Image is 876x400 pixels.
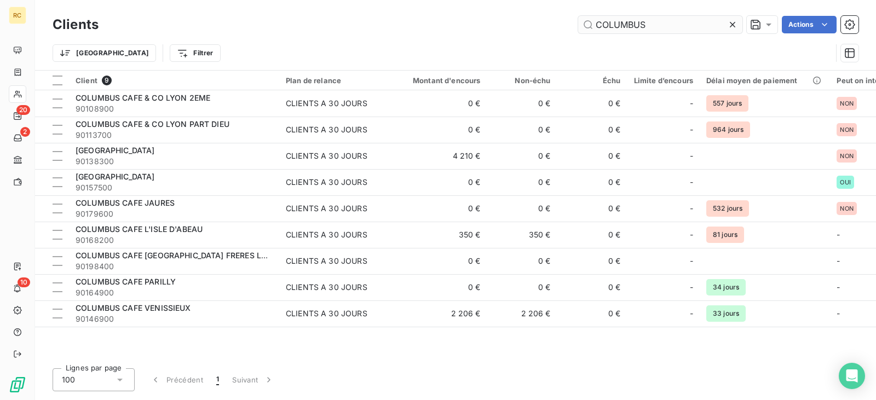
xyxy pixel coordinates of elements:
span: - [690,98,693,109]
span: - [690,150,693,161]
span: - [837,256,840,265]
td: 0 € [557,117,627,143]
td: 0 € [487,90,557,117]
div: CLIENTS A 30 JOURS [286,124,367,135]
span: 90164900 [76,287,273,298]
td: 0 € [393,90,487,117]
td: 0 € [487,169,557,195]
div: Échu [564,76,621,85]
span: NON [840,153,853,159]
span: 9 [102,76,112,85]
td: 0 € [557,195,627,222]
span: - [690,229,693,240]
div: Montant d'encours [400,76,481,85]
span: 90138300 [76,156,273,167]
td: 0 € [557,274,627,300]
td: 0 € [487,117,557,143]
span: COLUMBUS CAFE & CO LYON 2EME [76,93,210,102]
td: 0 € [393,248,487,274]
div: RC [9,7,26,24]
td: 0 € [557,169,627,195]
td: 0 € [393,195,487,222]
span: 964 jours [706,121,750,138]
span: NON [840,205,853,212]
span: - [837,309,840,318]
div: CLIENTS A 30 JOURS [286,150,367,161]
span: Client [76,76,97,85]
div: CLIENTS A 30 JOURS [286,308,367,319]
div: Non-échu [494,76,551,85]
span: COLUMBUS CAFE PARILLY [76,277,176,286]
button: 1 [210,368,226,391]
span: 10 [18,277,30,287]
span: - [690,256,693,266]
span: - [837,282,840,292]
span: - [690,282,693,293]
button: Précédent [143,368,210,391]
span: COLUMBUS CAFE L'ISLE D'ABEAU [76,224,203,234]
span: - [837,230,840,239]
td: 2 206 € [487,300,557,327]
td: 350 € [393,222,487,248]
span: NON [840,100,853,107]
td: 2 206 € [393,300,487,327]
div: CLIENTS A 30 JOURS [286,177,367,188]
td: 0 € [487,143,557,169]
td: 0 € [557,222,627,248]
span: 532 jours [706,200,749,217]
td: 0 € [487,195,557,222]
div: Délai moyen de paiement [706,76,823,85]
span: 34 jours [706,279,746,295]
div: CLIENTS A 30 JOURS [286,256,367,266]
td: 0 € [557,300,627,327]
span: 100 [62,374,75,385]
td: 0 € [557,248,627,274]
td: 0 € [393,274,487,300]
button: Actions [782,16,837,33]
span: - [690,308,693,319]
span: 90168200 [76,235,273,246]
span: - [690,124,693,135]
span: COLUMBUS CAFE & CO LYON PART DIEU [76,119,229,129]
span: 2 [20,127,30,137]
span: 20 [16,105,30,115]
span: 557 jours [706,95,748,112]
div: Open Intercom Messenger [839,363,865,389]
span: 90108900 [76,103,273,114]
div: CLIENTS A 30 JOURS [286,282,367,293]
td: 0 € [393,169,487,195]
button: Suivant [226,368,281,391]
h3: Clients [53,15,99,34]
span: OUI [840,179,850,185]
span: 90113700 [76,130,273,141]
td: 0 € [557,90,627,117]
div: CLIENTS A 30 JOURS [286,229,367,240]
span: 90179600 [76,208,273,219]
div: Limite d’encours [634,76,693,85]
span: 90146900 [76,314,273,324]
span: NON [840,126,853,133]
span: COLUMBUS CAFE JAURES [76,198,175,207]
div: Plan de relance [286,76,387,85]
span: 33 jours [706,305,746,322]
span: [GEOGRAPHIC_DATA] [76,146,155,155]
button: Filtrer [170,44,220,62]
span: [GEOGRAPHIC_DATA] [76,172,155,181]
div: CLIENTS A 30 JOURS [286,98,367,109]
td: 0 € [393,117,487,143]
div: CLIENTS A 30 JOURS [286,203,367,214]
td: 0 € [557,143,627,169]
input: Rechercher [578,16,742,33]
span: 1 [216,374,219,385]
span: - [690,203,693,214]
span: 90157500 [76,182,273,193]
span: 81 jours [706,227,744,243]
img: Logo LeanPay [9,376,26,393]
td: 350 € [487,222,557,248]
span: - [690,177,693,188]
span: COLUMBUS CAFE VENISSIEUX [76,303,191,312]
td: 0 € [487,248,557,274]
button: [GEOGRAPHIC_DATA] [53,44,156,62]
span: 90198400 [76,261,273,272]
span: COLUMBUS CAFE [GEOGRAPHIC_DATA] FRERES LUMIERE [76,251,290,260]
